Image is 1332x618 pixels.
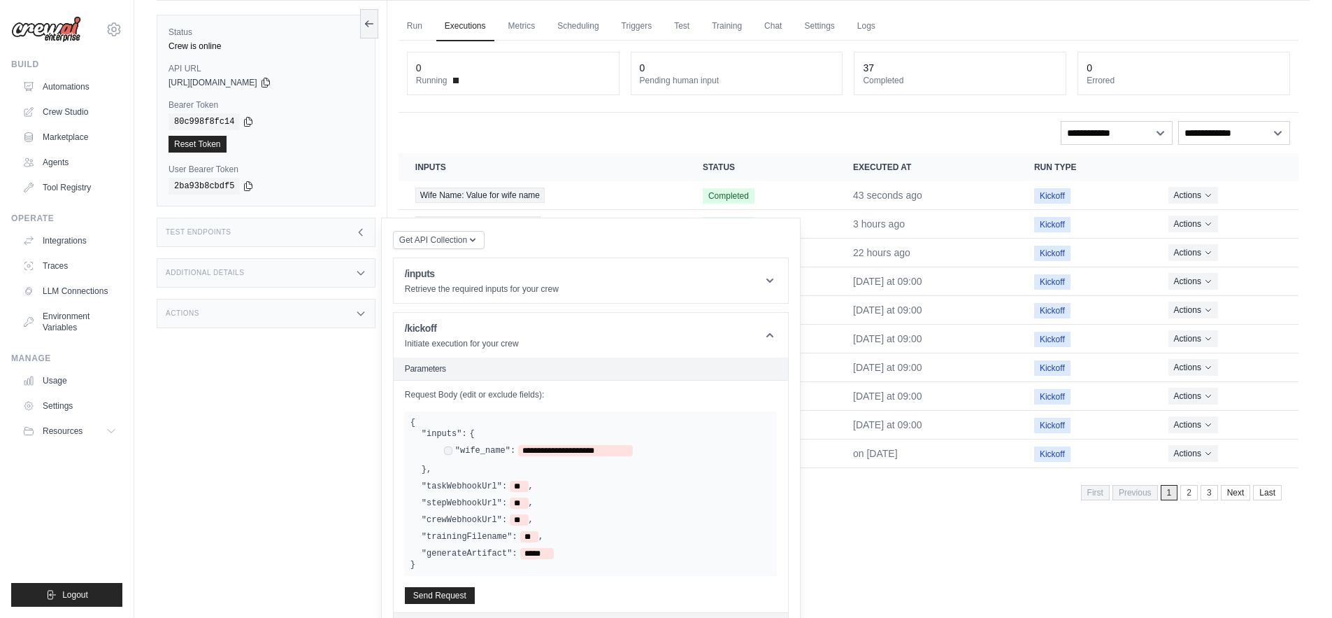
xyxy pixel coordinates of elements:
time: September 1, 2025 at 09:00 GMT-3 [853,333,922,344]
label: "inputs": [422,428,467,440]
span: { [410,418,415,428]
time: September 4, 2025 at 09:00 GMT-3 [853,218,905,230]
code: 2ba93b8cbdf5 [169,178,240,195]
a: View execution details for Wife Name [415,216,669,232]
a: Metrics [500,12,544,41]
div: 0 [1087,61,1092,75]
div: 0 [640,61,645,75]
h3: Additional Details [166,269,244,277]
a: Marketplace [17,126,122,148]
a: Next [1221,485,1251,500]
button: Logout [11,583,122,607]
span: Previous [1112,485,1158,500]
span: First [1081,485,1110,500]
nav: Pagination [1081,485,1282,500]
time: August 28, 2025 at 09:00 GMT-3 [853,448,898,459]
time: August 29, 2025 at 09:00 GMT-3 [853,419,922,430]
button: Actions for execution [1168,445,1218,462]
label: "generateArtifact": [422,548,517,559]
button: Actions for execution [1168,416,1218,433]
button: Resources [17,420,122,442]
span: Kickoff [1034,332,1070,347]
label: Bearer Token [169,99,364,111]
div: Operate [11,213,122,224]
button: Actions for execution [1168,273,1218,290]
th: Status [686,153,836,181]
div: Crew is online [169,41,364,52]
div: Manage [11,353,122,364]
a: Settings [17,395,122,417]
span: Kickoff [1034,389,1070,405]
p: Initiate execution for your crew [405,338,519,349]
span: { [470,428,475,440]
th: Inputs [399,153,686,181]
span: Completed [703,188,754,204]
img: Logo [11,16,81,43]
time: September 4, 2025 at 11:51 GMT-3 [853,190,922,201]
a: 3 [1201,485,1218,500]
a: Crew Studio [17,101,122,123]
span: Kickoff [1034,188,1070,204]
span: , [529,514,533,526]
span: Wife Name: [PERSON_NAME] [415,216,540,232]
button: Actions for execution [1168,330,1218,347]
dt: Errored [1087,75,1281,86]
button: Actions for execution [1168,187,1218,204]
span: Get API Collection [399,234,467,246]
h3: Actions [166,309,199,318]
span: , [427,464,431,475]
h1: /inputs [405,267,559,281]
h2: Parameters [405,363,777,374]
button: Send Request [405,587,475,604]
span: Resources [43,426,83,437]
dt: Completed [863,75,1057,86]
a: Run [399,12,431,41]
a: Triggers [613,12,661,41]
span: , [538,531,543,542]
nav: Pagination [399,474,1298,510]
span: , [529,481,533,492]
button: Actions for execution [1168,302,1218,318]
span: Kickoff [1034,303,1070,318]
span: Kickoff [1034,246,1070,261]
p: Retrieve the required inputs for your crew [405,283,559,295]
span: , [529,498,533,509]
code: 80c998f8fc14 [169,113,240,130]
div: 0 [416,61,422,75]
a: Traces [17,255,122,277]
a: Test [666,12,698,41]
span: Running [416,75,447,86]
a: Reset Token [169,136,227,153]
time: September 3, 2025 at 09:00 GMT-3 [853,276,922,287]
label: "trainingFilename": [422,531,517,542]
span: Kickoff [1034,217,1070,232]
section: Crew executions table [399,153,1298,510]
span: } [422,464,427,475]
label: "stepWebhookUrl": [422,498,507,509]
th: Run Type [1017,153,1152,181]
h3: Test Endpoints [166,228,231,237]
a: Chat [756,12,790,41]
time: August 30, 2025 at 09:00 GMT-3 [853,391,922,402]
button: Actions for execution [1168,359,1218,376]
span: Logout [62,589,88,601]
th: Executed at [836,153,1017,181]
div: Build [11,59,122,70]
time: September 3, 2025 at 13:51 GMT-3 [853,247,910,258]
a: Training [703,12,750,41]
a: Settings [796,12,843,41]
a: 2 [1180,485,1198,500]
a: View execution details for Wife Name [415,188,669,203]
a: Scheduling [549,12,607,41]
label: User Bearer Token [169,164,364,175]
label: Request Body (edit or exclude fields): [405,389,777,400]
span: Kickoff [1034,418,1070,433]
button: Actions for execution [1168,388,1218,405]
button: Get API Collection [393,231,485,249]
label: Status [169,27,364,38]
label: API URL [169,63,364,74]
a: Automations [17,76,122,98]
label: "wife_name": [455,445,515,456]
span: } [410,560,415,570]
a: Usage [17,370,122,392]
